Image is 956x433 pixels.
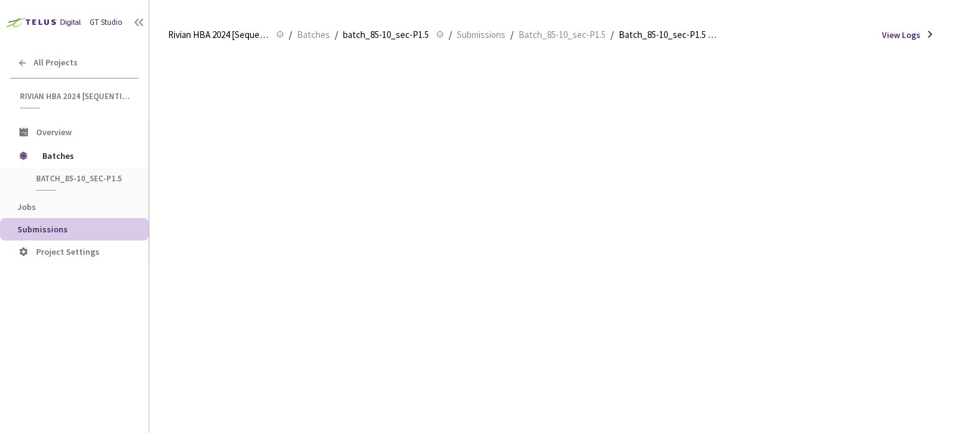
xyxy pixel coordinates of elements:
span: Batches [297,27,330,42]
span: Jobs [17,201,36,212]
span: View Logs [882,29,921,41]
a: Submissions [454,27,508,41]
span: Submissions [17,224,68,235]
a: Batch_85-10_sec-P1.5 [516,27,608,41]
span: Batch_85-10_sec-P1.5 [518,27,606,42]
li: / [449,27,452,42]
span: batch_85-10_sec-P1.5 [343,27,429,42]
div: GT Studio [90,17,123,29]
li: / [335,27,338,42]
span: All Projects [34,57,78,68]
li: / [611,27,614,42]
span: batch_85-10_sec-P1.5 [36,173,128,184]
li: / [289,27,292,42]
span: Batches [42,143,128,168]
span: Submissions [457,27,505,42]
span: Project Settings [36,246,100,257]
span: Overview [36,126,72,138]
span: Rivian HBA 2024 [Sequential] [168,27,269,42]
span: Batch_85-10_sec-P1.5 QC - [DATE] [619,27,719,42]
span: Rivian HBA 2024 [Sequential] [20,91,131,102]
a: Batches [294,27,332,41]
li: / [510,27,513,42]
